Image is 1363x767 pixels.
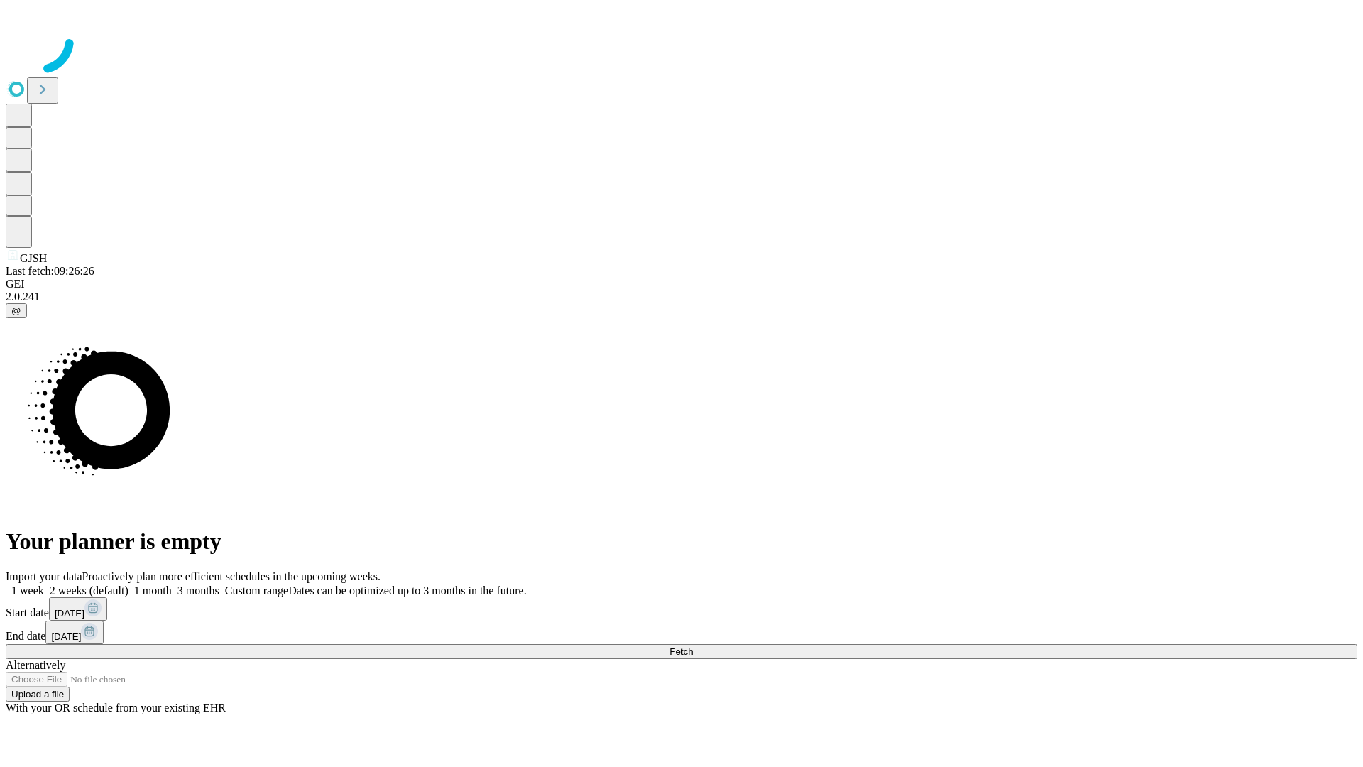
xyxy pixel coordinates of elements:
[6,597,1357,621] div: Start date
[11,305,21,316] span: @
[11,584,44,597] span: 1 week
[225,584,288,597] span: Custom range
[669,646,693,657] span: Fetch
[134,584,172,597] span: 1 month
[6,659,65,671] span: Alternatively
[51,631,81,642] span: [DATE]
[50,584,128,597] span: 2 weeks (default)
[6,265,94,277] span: Last fetch: 09:26:26
[177,584,219,597] span: 3 months
[6,687,70,702] button: Upload a file
[6,303,27,318] button: @
[49,597,107,621] button: [DATE]
[6,570,82,582] span: Import your data
[45,621,104,644] button: [DATE]
[6,644,1357,659] button: Fetch
[82,570,381,582] span: Proactively plan more efficient schedules in the upcoming weeks.
[6,290,1357,303] div: 2.0.241
[6,528,1357,555] h1: Your planner is empty
[6,621,1357,644] div: End date
[6,278,1357,290] div: GEI
[6,702,226,714] span: With your OR schedule from your existing EHR
[288,584,526,597] span: Dates can be optimized up to 3 months in the future.
[55,608,84,619] span: [DATE]
[20,252,47,264] span: GJSH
